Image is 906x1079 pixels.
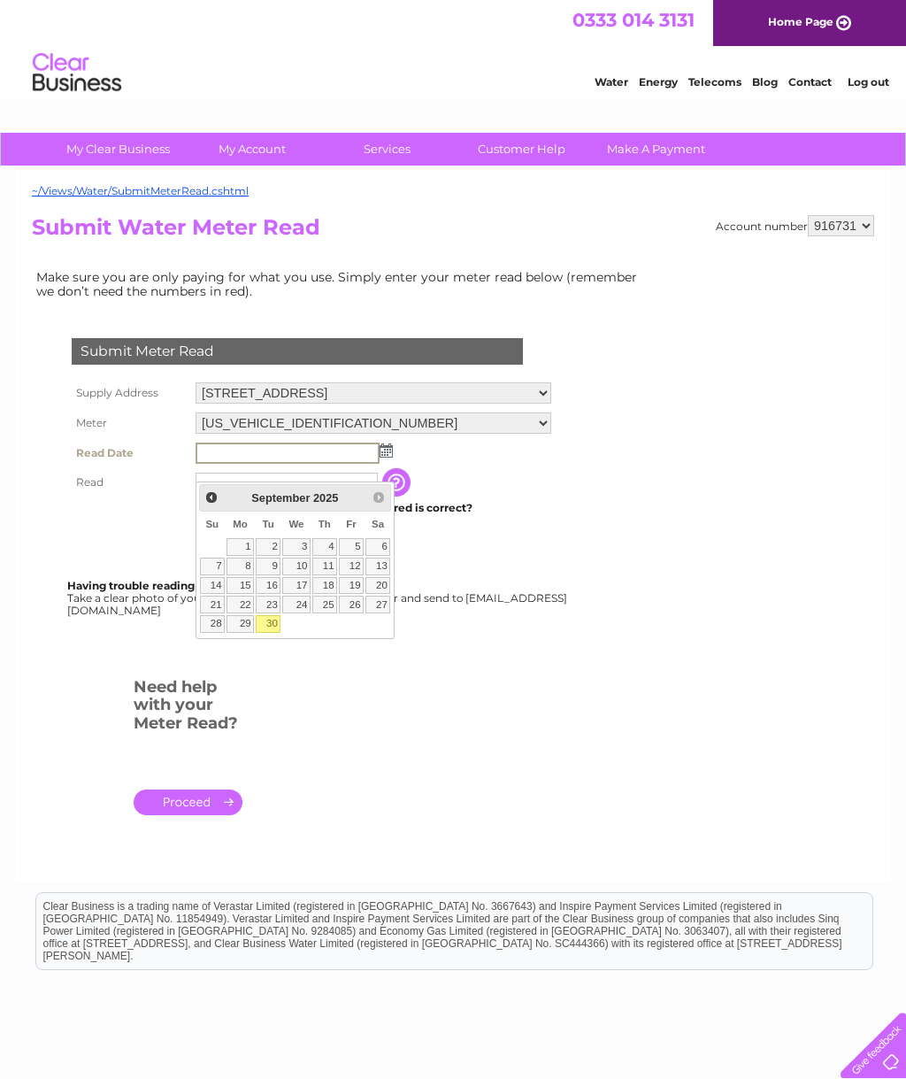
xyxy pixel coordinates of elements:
[134,790,242,815] a: .
[226,577,254,595] a: 15
[67,438,191,468] th: Read Date
[282,538,311,556] a: 3
[45,133,191,166] a: My Clear Business
[346,519,357,529] span: Friday
[67,378,191,408] th: Supply Address
[191,497,556,520] td: Are you sure the read you have entered is correct?
[256,538,280,556] a: 2
[312,538,337,556] a: 4
[716,215,874,236] div: Account number
[256,577,280,595] a: 16
[312,558,337,575] a: 11
[282,596,311,613] a: 24
[200,577,225,595] a: 14
[339,558,364,575] a: 12
[200,596,225,613] a: 21
[251,491,310,505] span: September
[688,75,741,89] a: Telecoms
[67,468,191,497] th: Read
[752,75,778,89] a: Blog
[256,615,280,633] a: 30
[339,538,364,556] a: 5
[226,596,254,613] a: 22
[282,558,311,575] a: 10
[204,490,219,505] span: Prev
[134,674,242,742] h3: Need help with your Meter Read?
[380,443,393,458] img: ...
[288,519,303,529] span: Wednesday
[848,75,889,89] a: Log out
[365,596,390,613] a: 27
[372,519,384,529] span: Saturday
[32,46,122,100] img: logo.png
[639,75,678,89] a: Energy
[67,408,191,438] th: Meter
[200,558,225,575] a: 7
[314,133,460,166] a: Services
[382,468,414,497] input: Information
[32,215,874,249] h2: Submit Water Meter Read
[313,491,338,505] span: 2025
[67,580,570,616] div: Take a clear photo of your readings, tell us which supply it's for and send to [EMAIL_ADDRESS][DO...
[572,9,695,31] a: 0333 014 3131
[262,519,273,529] span: Tuesday
[365,577,390,595] a: 20
[583,133,729,166] a: Make A Payment
[788,75,832,89] a: Contact
[595,75,628,89] a: Water
[256,596,280,613] a: 23
[365,558,390,575] a: 13
[32,266,651,303] td: Make sure you are only paying for what you use. Simply enter your meter read below (remember we d...
[200,615,225,633] a: 28
[339,596,364,613] a: 26
[36,10,872,86] div: Clear Business is a trading name of Verastar Limited (registered in [GEOGRAPHIC_DATA] No. 3667643...
[226,615,254,633] a: 29
[180,133,326,166] a: My Account
[205,519,219,529] span: Sunday
[233,519,248,529] span: Monday
[256,558,280,575] a: 9
[226,538,254,556] a: 1
[226,558,254,575] a: 8
[319,519,331,529] span: Thursday
[67,579,265,592] b: Having trouble reading your meter?
[312,596,337,613] a: 25
[32,184,249,197] a: ~/Views/Water/SubmitMeterRead.cshtml
[449,133,595,166] a: Customer Help
[312,577,337,595] a: 18
[339,577,364,595] a: 19
[202,487,222,507] a: Prev
[365,538,390,556] a: 6
[282,577,311,595] a: 17
[72,338,523,365] div: Submit Meter Read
